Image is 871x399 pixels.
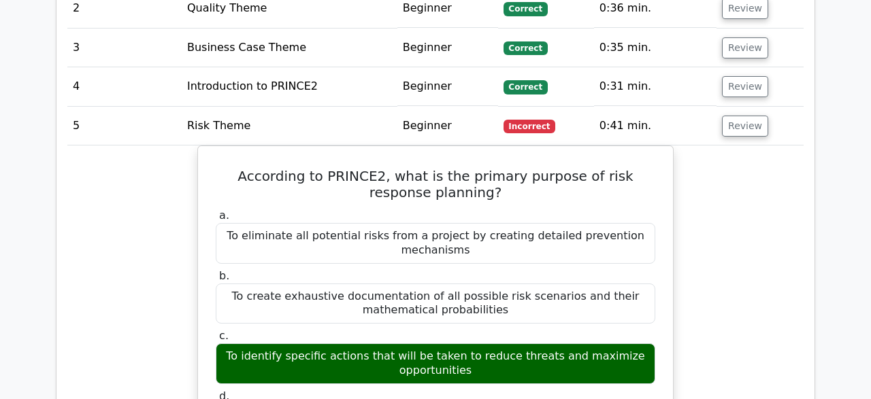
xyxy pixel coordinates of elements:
[504,120,556,133] span: Incorrect
[594,107,717,145] td: 0:41 min.
[397,67,498,106] td: Beginner
[504,2,548,16] span: Correct
[594,67,717,106] td: 0:31 min.
[397,29,498,67] td: Beginner
[219,269,229,282] span: b.
[216,283,655,324] div: To create exhaustive documentation of all possible risk scenarios and their mathematical probabil...
[182,107,397,145] td: Risk Theme
[722,76,768,97] button: Review
[67,29,182,67] td: 3
[182,29,397,67] td: Business Case Theme
[219,209,229,222] span: a.
[67,107,182,145] td: 5
[722,116,768,137] button: Review
[216,343,655,384] div: To identify specific actions that will be taken to reduce threats and maximize opportunities
[397,107,498,145] td: Beginner
[216,223,655,264] div: To eliminate all potential risks from a project by creating detailed prevention mechanisms
[594,29,717,67] td: 0:35 min.
[219,329,229,342] span: c.
[504,80,548,94] span: Correct
[214,168,657,201] h5: According to PRINCE2, what is the primary purpose of risk response planning?
[182,67,397,106] td: Introduction to PRINCE2
[67,67,182,106] td: 4
[504,41,548,55] span: Correct
[722,37,768,58] button: Review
